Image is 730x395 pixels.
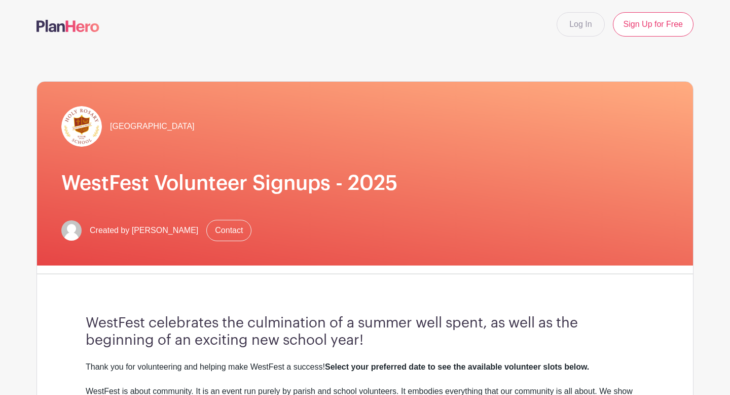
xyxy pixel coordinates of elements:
a: Log In [557,12,604,37]
strong: Select your preferred date to see the available volunteer slots below. [325,363,589,371]
div: Thank you for volunteering and helping make WestFest a success! [86,361,644,373]
img: logo-507f7623f17ff9eddc593b1ce0a138ce2505c220e1c5a4e2b4648c50719b7d32.svg [36,20,99,32]
a: Contact [206,220,251,241]
h1: WestFest Volunteer Signups - 2025 [61,171,669,195]
span: [GEOGRAPHIC_DATA] [110,120,195,133]
img: hr-logo-circle.png [61,106,102,147]
img: default-ce2991bfa6775e67f084385cd625a349d9dcbb7a52a09fb2fda1e96e2d18dcdb.png [61,220,82,241]
span: Created by [PERSON_NAME] [90,224,198,237]
h3: WestFest celebrates the culmination of a summer well spent, as well as the beginning of an exciti... [86,315,644,349]
a: Sign Up for Free [613,12,693,37]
